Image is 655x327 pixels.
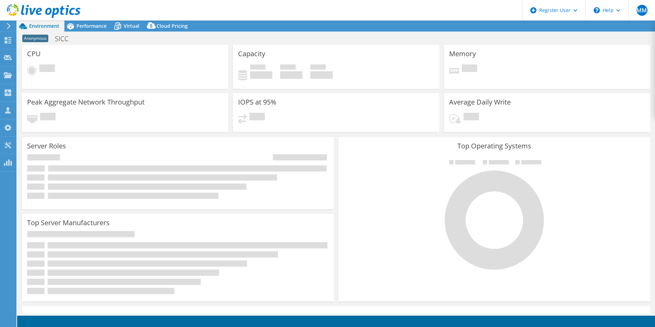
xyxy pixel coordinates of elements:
[310,64,326,71] span: Total
[464,113,479,122] span: Pending
[124,23,139,29] span: Virtual
[22,35,48,42] span: Anonymous
[637,5,647,16] span: MM
[310,71,333,79] h4: 0 GiB
[40,113,55,122] span: Pending
[238,98,276,106] h3: IOPS at 95%
[27,142,66,150] h3: Server Roles
[157,23,188,29] span: Cloud Pricing
[27,98,145,106] h3: Peak Aggregate Network Throughput
[344,142,645,150] h3: Top Operating Systems
[250,64,265,71] span: Used
[76,23,107,29] span: Performance
[29,23,59,29] span: Environment
[449,50,476,58] h3: Memory
[250,71,272,79] h4: 0 GiB
[27,219,110,227] h3: Top Server Manufacturers
[449,98,511,106] h3: Average Daily Write
[238,50,265,58] h3: Capacity
[280,71,302,79] h4: 0 GiB
[249,113,265,122] span: Pending
[52,35,79,43] h1: SICC
[462,64,477,74] span: Pending
[39,64,55,74] span: Pending
[280,64,296,71] span: Free
[594,7,600,13] svg: \n
[27,50,41,58] h3: CPU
